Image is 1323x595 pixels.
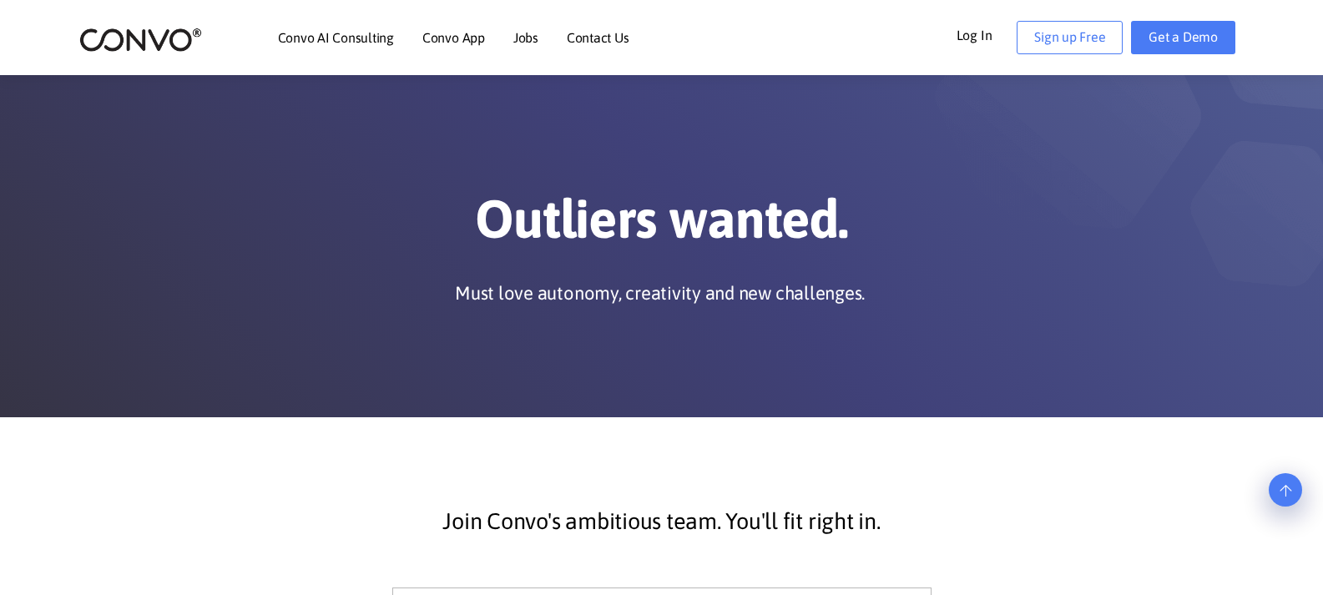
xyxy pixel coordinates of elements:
a: Contact Us [567,31,629,44]
a: Log In [957,21,1017,48]
a: Sign up Free [1017,21,1123,54]
p: Must love autonomy, creativity and new challenges. [455,280,865,305]
img: logo_2.png [79,27,202,53]
a: Get a Demo [1131,21,1235,54]
a: Jobs [513,31,538,44]
h1: Outliers wanted. [199,187,1125,264]
a: Convo App [422,31,485,44]
a: Convo AI Consulting [278,31,394,44]
p: Join Convo's ambitious team. You'll fit right in. [211,501,1113,542]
